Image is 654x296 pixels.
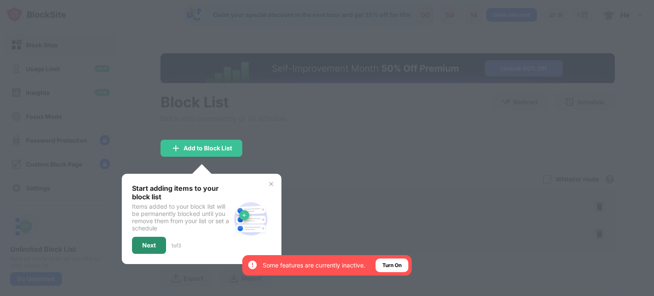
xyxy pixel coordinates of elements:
[132,203,230,232] div: Items added to your block list will be permanently blocked until you remove them from your list o...
[184,145,232,152] div: Add to Block List
[171,242,181,249] div: 1 of 3
[132,184,230,201] div: Start adding items to your block list
[382,261,402,270] div: Turn On
[142,242,156,249] div: Next
[268,181,275,187] img: x-button.svg
[230,198,271,239] img: block-site.svg
[263,261,365,270] div: Some features are currently inactive.
[247,260,258,270] img: error-circle-white.svg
